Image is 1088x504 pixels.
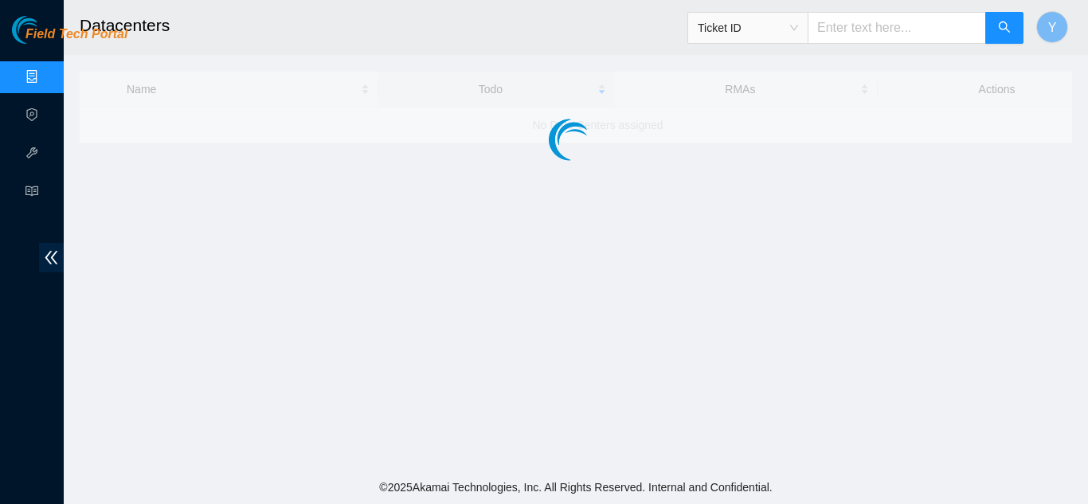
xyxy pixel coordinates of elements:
[12,29,127,49] a: Akamai TechnologiesField Tech Portal
[998,21,1011,36] span: search
[25,178,38,209] span: read
[698,16,798,40] span: Ticket ID
[25,27,127,42] span: Field Tech Portal
[64,471,1088,504] footer: © 2025 Akamai Technologies, Inc. All Rights Reserved. Internal and Confidential.
[39,243,64,272] span: double-left
[985,12,1023,44] button: search
[12,16,80,44] img: Akamai Technologies
[1036,11,1068,43] button: Y
[808,12,986,44] input: Enter text here...
[1048,18,1057,37] span: Y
